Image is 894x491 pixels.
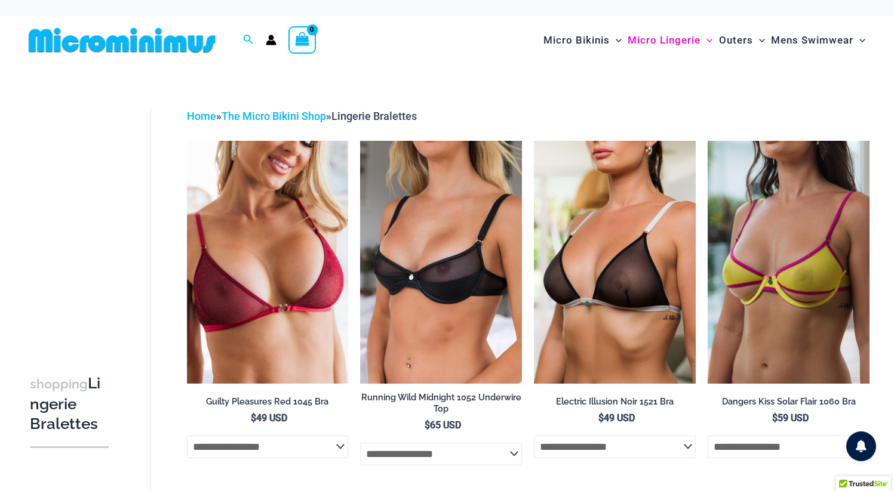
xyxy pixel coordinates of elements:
[30,376,88,391] span: shopping
[251,412,287,424] bdi: 49 USD
[288,26,316,54] a: View Shopping Cart, empty
[772,412,809,424] bdi: 59 USD
[610,25,622,55] span: Menu Toggle
[24,27,220,54] img: MM SHOP LOGO FLAT
[360,392,522,414] h2: Running Wild Midnight 1052 Underwire Top
[187,141,349,383] a: Guilty Pleasures Red 1045 Bra 01Guilty Pleasures Red 1045 Bra 02Guilty Pleasures Red 1045 Bra 02
[425,419,430,431] span: $
[716,22,768,58] a: OutersMenu ToggleMenu Toggle
[708,141,870,383] img: Dangers Kiss Solar Flair 1060 Bra 01
[719,25,753,55] span: Outers
[708,396,870,412] a: Dangers Kiss Solar Flair 1060 Bra
[534,141,696,383] a: Electric Illusion Noir 1521 Bra 01Electric Illusion Noir 1521 Bra 682 Thong 07Electric Illusion N...
[360,141,522,383] a: Running Wild Midnight 1052 Top 01Running Wild Midnight 1052 Top 6052 Bottom 06Running Wild Midnig...
[772,412,778,424] span: $
[701,25,712,55] span: Menu Toggle
[708,141,870,383] a: Dangers Kiss Solar Flair 1060 Bra 01Dangers Kiss Solar Flair 1060 Bra 02Dangers Kiss Solar Flair ...
[534,396,696,412] a: Electric Illusion Noir 1521 Bra
[625,22,715,58] a: Micro LingerieMenu ToggleMenu Toggle
[187,141,349,383] img: Guilty Pleasures Red 1045 Bra 01
[360,141,522,383] img: Running Wild Midnight 1052 Top 01
[539,20,870,60] nav: Site Navigation
[425,419,461,431] bdi: 65 USD
[853,25,865,55] span: Menu Toggle
[331,110,417,122] span: Lingerie Bralettes
[628,25,701,55] span: Micro Lingerie
[708,396,870,407] h2: Dangers Kiss Solar Flair 1060 Bra
[187,396,349,412] a: Guilty Pleasures Red 1045 Bra
[534,141,696,383] img: Electric Illusion Noir 1521 Bra 01
[30,373,109,434] h3: Lingerie Bralettes
[187,396,349,407] h2: Guilty Pleasures Red 1045 Bra
[771,25,853,55] span: Mens Swimwear
[598,412,635,424] bdi: 49 USD
[243,33,254,48] a: Search icon link
[534,396,696,407] h2: Electric Illusion Noir 1521 Bra
[187,110,417,122] span: » »
[251,412,256,424] span: $
[187,110,216,122] a: Home
[360,392,522,419] a: Running Wild Midnight 1052 Underwire Top
[543,25,610,55] span: Micro Bikinis
[266,35,277,45] a: Account icon link
[222,110,326,122] a: The Micro Bikini Shop
[30,98,137,336] iframe: TrustedSite Certified
[598,412,604,424] span: $
[540,22,625,58] a: Micro BikinisMenu ToggleMenu Toggle
[753,25,765,55] span: Menu Toggle
[768,22,868,58] a: Mens SwimwearMenu ToggleMenu Toggle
